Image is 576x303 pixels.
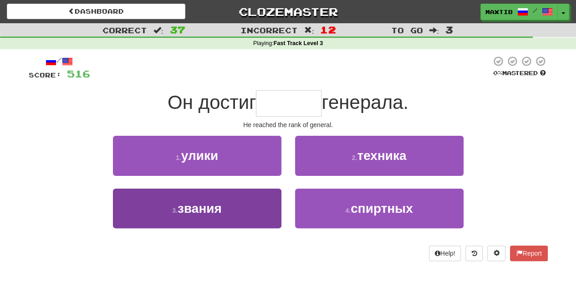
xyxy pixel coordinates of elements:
a: Clozemaster [199,4,377,20]
span: Score: [29,71,61,79]
span: / [533,7,537,14]
span: спиртных [351,201,413,216]
strong: Fast Track Level 3 [274,40,323,46]
span: 0 % [493,69,502,77]
span: maxtib [485,8,513,16]
button: 4.спиртных [295,189,464,228]
span: 516 [67,68,90,79]
span: : [304,26,314,34]
span: Correct [102,26,147,35]
small: 3 . [172,207,178,214]
span: генерала. [321,92,408,113]
span: Incorrect [240,26,298,35]
span: улики [181,149,218,163]
span: 3 [445,24,453,35]
div: He reached the rank of general. [29,120,548,129]
div: Mastered [491,69,548,77]
span: звания [178,201,222,216]
span: техника [357,149,406,163]
small: 4 . [345,207,351,214]
button: Report [510,246,547,261]
button: 1.улики [113,136,281,175]
span: : [153,26,163,34]
div: / [29,56,90,67]
a: Dashboard [7,4,185,19]
small: 2 . [352,154,357,161]
button: 2.техника [295,136,464,175]
button: Round history (alt+y) [465,246,483,261]
span: To go [391,26,423,35]
button: Help! [429,246,461,261]
small: 1 . [176,154,181,161]
button: 3.звания [113,189,281,228]
span: 12 [320,24,336,35]
span: : [429,26,439,34]
a: maxtib / [480,4,558,20]
span: Он достиг [168,92,256,113]
span: 37 [170,24,185,35]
